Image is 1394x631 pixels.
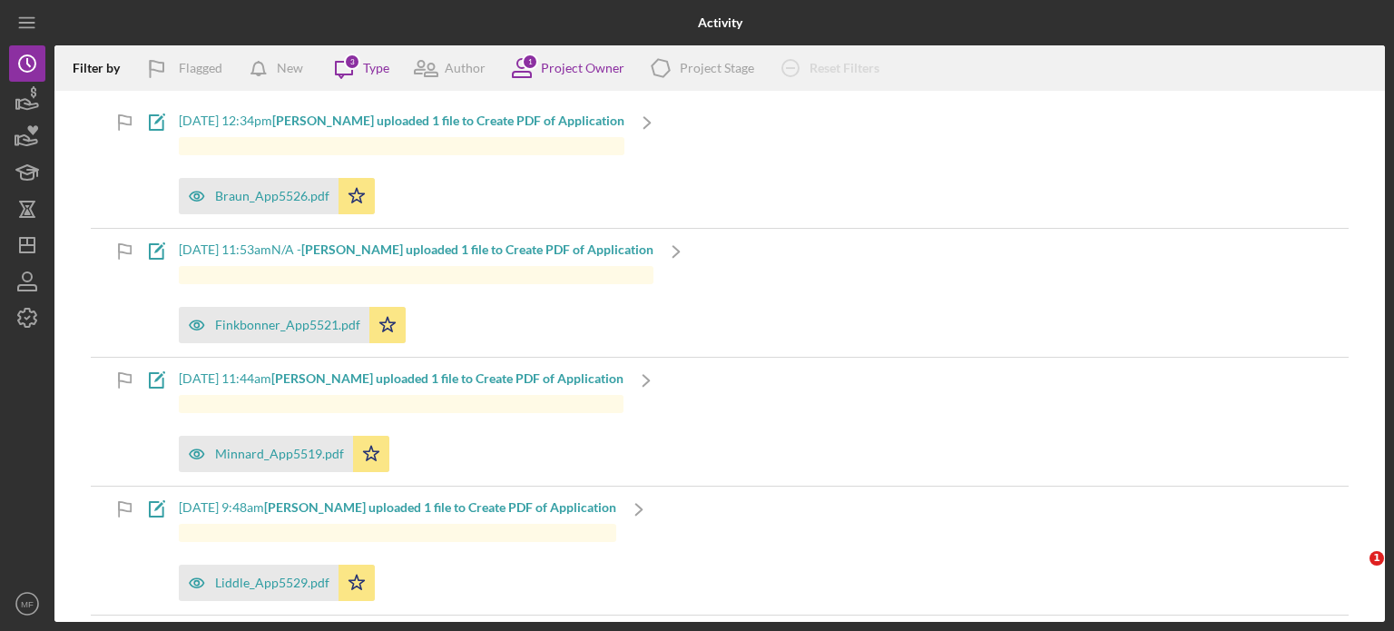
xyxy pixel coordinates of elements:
div: Liddle_App5529.pdf [215,576,329,590]
div: Type [363,61,389,75]
div: Finkbonner_App5521.pdf [215,318,360,332]
button: Liddle_App5529.pdf [179,565,375,601]
a: [DATE] 9:48am[PERSON_NAME] uploaded 1 file to Create PDF of ApplicationLiddle_App5529.pdf [133,487,662,615]
div: New [277,50,303,86]
a: [DATE] 12:34pm[PERSON_NAME] uploaded 1 file to Create PDF of ApplicationBraun_App5526.pdf [133,100,670,228]
div: Project Stage [680,61,754,75]
div: [DATE] 11:53am N/A - [179,242,653,257]
button: MF [9,586,45,622]
div: Flagged [179,50,222,86]
div: 3 [344,54,360,70]
div: [DATE] 11:44am [179,371,623,386]
button: Braun_App5526.pdf [179,178,375,214]
b: [PERSON_NAME] uploaded 1 file to Create PDF of Application [264,499,616,515]
div: Filter by [73,61,133,75]
b: [PERSON_NAME] uploaded 1 file to Create PDF of Application [272,113,624,128]
a: [DATE] 11:53amN/A -[PERSON_NAME] uploaded 1 file to Create PDF of ApplicationFinkbonner_App5521.pdf [133,229,699,357]
b: [PERSON_NAME] uploaded 1 file to Create PDF of Application [301,242,653,257]
b: [PERSON_NAME] uploaded 1 file to Create PDF of Application [271,370,623,386]
div: Braun_App5526.pdf [215,189,329,203]
button: Minnard_App5519.pdf [179,436,389,472]
button: New [241,50,321,86]
div: Author [445,61,486,75]
div: Reset Filters [810,50,879,86]
button: Finkbonner_App5521.pdf [179,307,406,343]
div: [DATE] 12:34pm [179,113,624,128]
a: [DATE] 11:44am[PERSON_NAME] uploaded 1 file to Create PDF of ApplicationMinnard_App5519.pdf [133,358,669,486]
iframe: Intercom live chat [1332,551,1376,595]
div: Project Owner [541,61,624,75]
div: [DATE] 9:48am [179,500,616,515]
button: Flagged [133,50,241,86]
text: MF [21,599,34,609]
b: Activity [698,15,742,30]
button: Reset Filters [768,50,898,86]
div: 1 [522,54,538,70]
span: 1 [1369,551,1384,566]
div: Minnard_App5519.pdf [215,447,344,461]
